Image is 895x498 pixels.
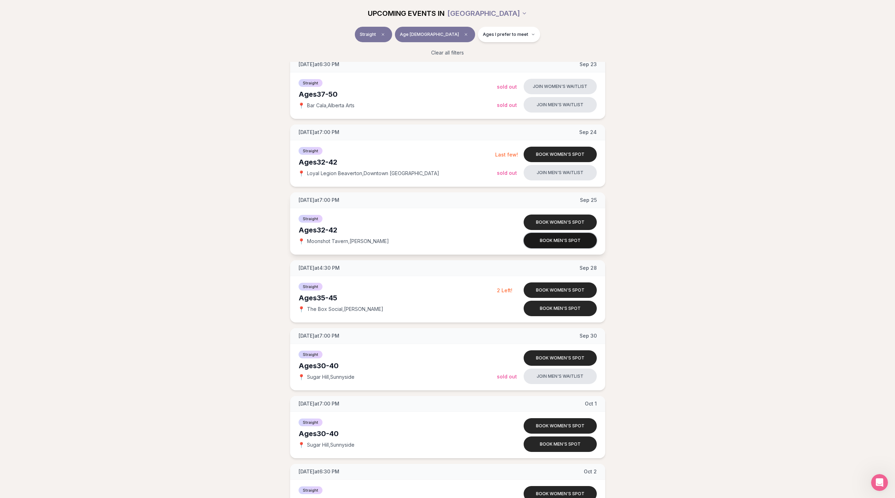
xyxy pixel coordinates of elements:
button: Book men's spot [524,233,597,248]
span: Straight [360,32,376,37]
button: StraightClear event type filter [355,27,392,42]
span: Bar Cala , Alberta Arts [307,102,354,109]
span: UPCOMING EVENTS IN [368,8,445,18]
button: Book women's spot [524,215,597,230]
span: Loyal Legion Beaverton , Downtown [GEOGRAPHIC_DATA] [307,170,439,177]
button: Book women's spot [524,282,597,298]
span: Sep 23 [580,61,597,68]
div: Ages 30-40 [299,361,497,371]
span: 📍 [299,238,304,244]
span: Clear age [462,30,470,39]
span: Sugar Hill , Sunnyside [307,373,354,381]
div: Ages 30-40 [299,429,497,439]
button: Join men's waitlist [524,369,597,384]
button: Book men's spot [524,436,597,452]
button: Ages I prefer to meet [478,27,540,42]
button: Book women's spot [524,147,597,162]
span: 📍 [299,374,304,380]
div: Ages 32-42 [299,157,495,167]
span: Sold Out [497,170,517,176]
button: Clear all filters [427,45,468,60]
span: Last few! [495,152,518,158]
button: Book women's spot [524,418,597,434]
span: Straight [299,283,322,290]
span: Straight [299,79,322,87]
span: The Box Social , [PERSON_NAME] [307,306,383,313]
span: Ages I prefer to meet [483,32,528,37]
span: 📍 [299,306,304,312]
span: Sep 28 [580,264,597,272]
span: Sep 30 [580,332,597,339]
span: Straight [299,419,322,426]
span: Clear event type filter [379,30,387,39]
span: Straight [299,351,322,358]
span: Oct 1 [585,400,597,407]
span: [DATE] at 6:30 PM [299,61,339,68]
span: Sugar Hill , Sunnyside [307,441,354,448]
span: [DATE] at 7:00 PM [299,129,339,136]
span: [DATE] at 7:00 PM [299,332,339,339]
span: 📍 [299,103,304,108]
span: Sep 25 [580,197,597,204]
span: Sep 24 [579,129,597,136]
span: Straight [299,215,322,223]
span: Age [DEMOGRAPHIC_DATA] [400,32,459,37]
button: Join women's waitlist [524,79,597,94]
button: Join men's waitlist [524,97,597,113]
button: Book women's spot [524,350,597,366]
span: Moonshot Tavern , [PERSON_NAME] [307,238,389,245]
span: 📍 [299,442,304,448]
span: Straight [299,486,322,494]
button: [GEOGRAPHIC_DATA] [447,6,527,21]
span: 📍 [299,171,304,176]
span: Straight [299,147,322,155]
span: [DATE] at 4:30 PM [299,264,340,272]
button: Book men's spot [524,301,597,316]
span: [DATE] at 7:00 PM [299,197,339,204]
span: 2 Left! [497,287,512,293]
span: Sold Out [497,84,517,90]
div: Ages 35-45 [299,293,497,303]
div: Ages 37-50 [299,89,497,99]
span: [DATE] at 6:30 PM [299,468,339,475]
span: Sold Out [497,102,517,108]
iframe: Intercom live chat [871,474,888,491]
div: Ages 32-42 [299,225,497,235]
span: [DATE] at 7:00 PM [299,400,339,407]
button: Age [DEMOGRAPHIC_DATA]Clear age [395,27,475,42]
span: Oct 2 [584,468,597,475]
button: Join men's waitlist [524,165,597,180]
span: Sold Out [497,373,517,379]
